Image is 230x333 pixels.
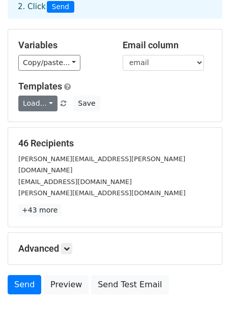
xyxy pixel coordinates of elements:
span: Send [47,1,74,13]
h5: 46 Recipients [18,138,212,149]
a: +43 more [18,204,61,217]
a: Preview [44,275,89,294]
a: Send [8,275,41,294]
a: Copy/paste... [18,55,80,71]
h5: Advanced [18,243,212,254]
h5: Email column [123,40,212,51]
small: [PERSON_NAME][EMAIL_ADDRESS][PERSON_NAME][DOMAIN_NAME] [18,155,185,174]
a: Templates [18,81,62,92]
button: Save [73,96,100,111]
a: Load... [18,96,57,111]
a: Send Test Email [91,275,168,294]
small: [PERSON_NAME][EMAIL_ADDRESS][DOMAIN_NAME] [18,189,186,197]
h5: Variables [18,40,107,51]
iframe: Chat Widget [179,284,230,333]
small: [EMAIL_ADDRESS][DOMAIN_NAME] [18,178,132,186]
